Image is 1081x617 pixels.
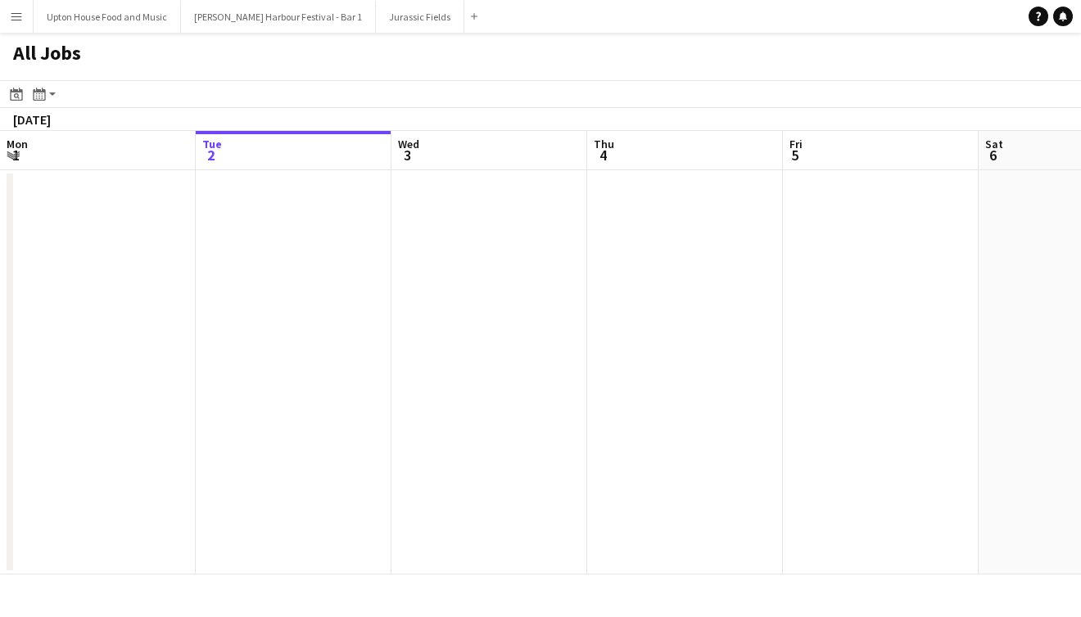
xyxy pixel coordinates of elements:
[13,111,51,128] div: [DATE]
[4,146,28,164] span: 1
[787,146,803,164] span: 5
[594,137,614,151] span: Thu
[181,1,376,33] button: [PERSON_NAME] Harbour Festival - Bar 1
[396,146,419,164] span: 3
[789,137,803,151] span: Fri
[398,137,419,151] span: Wed
[200,146,222,164] span: 2
[983,146,1003,164] span: 6
[34,1,181,33] button: Upton House Food and Music
[376,1,464,33] button: Jurassic Fields
[202,137,222,151] span: Tue
[7,137,28,151] span: Mon
[591,146,614,164] span: 4
[985,137,1003,151] span: Sat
